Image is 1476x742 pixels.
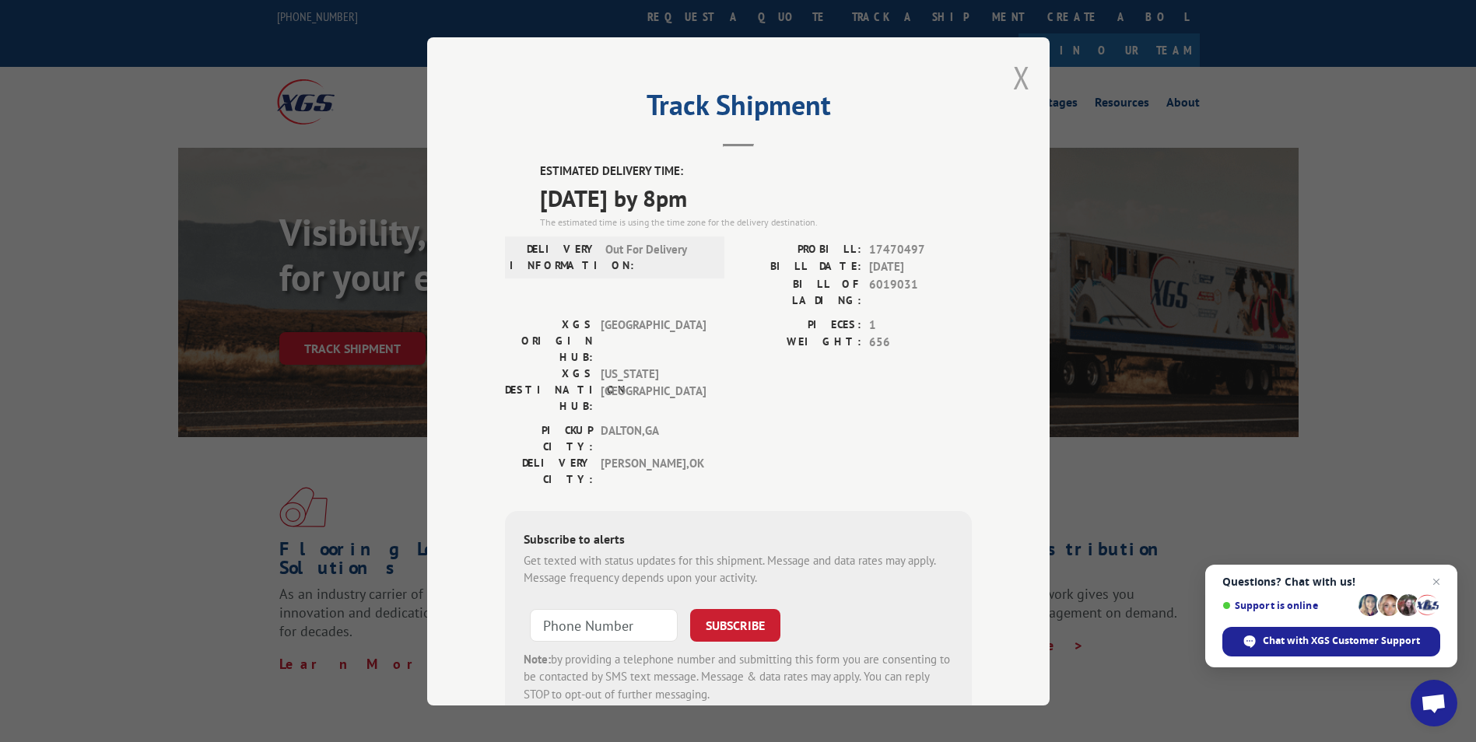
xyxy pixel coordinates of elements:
label: DELIVERY INFORMATION: [510,240,598,273]
input: Phone Number [530,608,678,641]
label: BILL DATE: [738,258,861,276]
label: XGS ORIGIN HUB: [505,316,593,365]
span: Support is online [1222,600,1353,611]
label: PROBILL: [738,240,861,258]
span: 1 [869,316,972,334]
div: Get texted with status updates for this shipment. Message and data rates may apply. Message frequ... [524,551,953,586]
div: by providing a telephone number and submitting this form you are consenting to be contacted by SM... [524,650,953,703]
div: Open chat [1411,680,1457,726]
span: [DATE] [869,258,972,276]
div: Subscribe to alerts [524,529,953,551]
label: PIECES: [738,316,861,334]
div: The estimated time is using the time zone for the delivery destination. [540,215,972,229]
label: XGS DESTINATION HUB: [505,365,593,414]
span: 6019031 [869,275,972,308]
h2: Track Shipment [505,94,972,124]
span: Chat with XGS Customer Support [1263,634,1420,648]
span: Out For Delivery [605,240,710,273]
label: DELIVERY CITY: [505,454,593,487]
div: Chat with XGS Customer Support [1222,627,1440,656]
span: [US_STATE][GEOGRAPHIC_DATA] [601,365,706,414]
span: [DATE] by 8pm [540,180,972,215]
strong: Note: [524,651,551,666]
span: Close chat [1427,572,1446,591]
label: BILL OF LADING: [738,275,861,308]
span: 656 [869,334,972,352]
button: Close modal [1013,57,1030,98]
button: SUBSCRIBE [690,608,780,641]
label: WEIGHT: [738,334,861,352]
span: [GEOGRAPHIC_DATA] [601,316,706,365]
span: Questions? Chat with us! [1222,576,1440,588]
span: 17470497 [869,240,972,258]
span: DALTON , GA [601,422,706,454]
span: [PERSON_NAME] , OK [601,454,706,487]
label: PICKUP CITY: [505,422,593,454]
label: ESTIMATED DELIVERY TIME: [540,163,972,180]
